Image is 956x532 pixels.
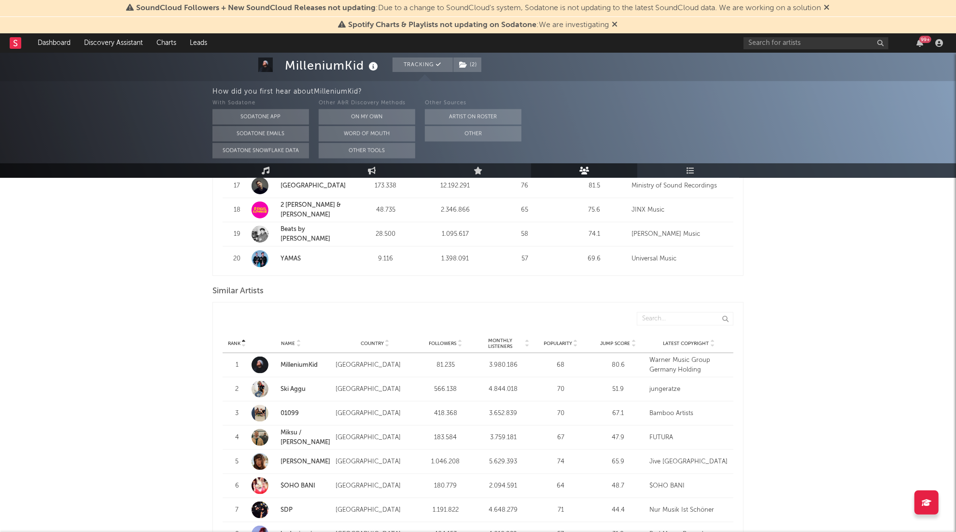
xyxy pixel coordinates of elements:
div: 67.1 [592,409,645,418]
div: 1.191.822 [420,505,472,515]
span: Popularity [544,341,572,346]
div: How did you first hear about MilleniumKid ? [212,86,956,98]
a: Beats by [PERSON_NAME] [252,225,349,244]
button: On My Own [319,109,415,125]
a: 2 [PERSON_NAME] & [PERSON_NAME] [281,202,341,218]
a: YAMAS [281,256,301,262]
div: 418.368 [420,409,472,418]
div: 58 [492,230,557,239]
div: 1.398.091 [423,254,488,264]
div: [GEOGRAPHIC_DATA] [336,409,415,418]
div: 3 [227,409,247,418]
div: 70 [534,409,587,418]
span: Name [281,341,295,346]
div: 68 [534,360,587,370]
span: Followers [429,341,457,346]
div: [GEOGRAPHIC_DATA] [336,433,415,443]
div: 74 [534,457,587,467]
button: Tracking [393,58,453,72]
span: SoundCloud Followers + New SoundCloud Releases not updating [137,4,376,12]
span: Similar Artists [212,286,264,297]
div: 2 [227,385,247,394]
a: SDP [252,502,331,518]
button: Sodatone Snowflake Data [212,143,309,158]
button: Sodatone Emails [212,126,309,142]
div: 4.648.279 [477,505,530,515]
a: 2 [PERSON_NAME] & [PERSON_NAME] [252,201,349,219]
button: Artist on Roster [425,109,521,125]
div: 76 [492,181,557,191]
button: (2) [453,58,481,72]
div: MilleniumKid [285,58,380,73]
div: 28.500 [353,230,418,239]
div: [GEOGRAPHIC_DATA] [336,385,415,394]
div: Other A&R Discovery Methods [319,98,415,109]
a: Beats by [PERSON_NAME] [281,226,330,242]
div: 48.7 [592,481,645,491]
div: 3.652.839 [477,409,530,418]
span: Country [361,341,384,346]
span: Monthly Listeners [477,338,524,349]
a: [GEOGRAPHIC_DATA] [252,177,349,194]
div: With Sodatone [212,98,309,109]
a: MilleniumKid [252,357,331,374]
div: 19 [227,230,247,239]
button: Other [425,126,521,142]
div: 4 [227,433,247,443]
a: $OHO BANI [281,483,315,489]
span: : Due to a change to SoundCloud's system, Sodatone is not updating to the latest SoundCloud data.... [137,4,821,12]
a: $OHO BANI [252,477,331,494]
div: 3.759.181 [477,433,530,443]
div: 65 [492,205,557,215]
div: 173.338 [353,181,418,191]
a: Miksu / [PERSON_NAME] [252,428,331,447]
div: 69.6 [562,254,627,264]
div: 80.6 [592,360,645,370]
div: 65.9 [592,457,645,467]
a: YAMAS [252,250,349,267]
a: 01099 [281,410,299,417]
button: Sodatone App [212,109,309,125]
div: 1 [227,360,247,370]
div: 75.6 [562,205,627,215]
div: [GEOGRAPHIC_DATA] [336,505,415,515]
div: 81.235 [420,360,472,370]
div: 2.094.591 [477,481,530,491]
span: Spotify Charts & Playlists not updating on Sodatone [349,21,537,29]
a: Miksu / [PERSON_NAME] [281,430,330,446]
div: 566.138 [420,385,472,394]
a: Charts [150,33,183,53]
a: SDP [281,507,293,513]
div: $OHO BANI [649,481,729,491]
span: Dismiss [612,21,618,29]
div: 74.1 [562,230,627,239]
a: MilleniumKid [281,362,318,368]
div: 12.192.291 [423,181,488,191]
div: jungeratze [649,385,729,394]
input: Search for artists [744,37,888,49]
span: ( 2 ) [453,58,482,72]
div: 81.5 [562,181,627,191]
div: Universal Music [632,254,729,264]
a: Dashboard [31,33,77,53]
span: Latest Copyright [663,341,709,346]
div: Jive [GEOGRAPHIC_DATA] [649,457,729,467]
a: Ski Aggu [252,381,331,398]
div: 70 [534,385,587,394]
div: 1.095.617 [423,230,488,239]
div: 2.346.866 [423,205,488,215]
div: 180.779 [420,481,472,491]
a: [GEOGRAPHIC_DATA] [281,183,346,189]
button: 99+ [916,39,923,47]
div: Ministry of Sound Recordings [632,181,729,191]
div: [PERSON_NAME] Music [632,230,729,239]
span: Dismiss [824,4,830,12]
div: 67 [534,433,587,443]
div: 4.844.018 [477,385,530,394]
div: 64 [534,481,587,491]
div: 51.9 [592,385,645,394]
div: 47.9 [592,433,645,443]
a: Discovery Assistant [77,33,150,53]
div: Other Sources [425,98,521,109]
a: 01099 [252,405,331,422]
